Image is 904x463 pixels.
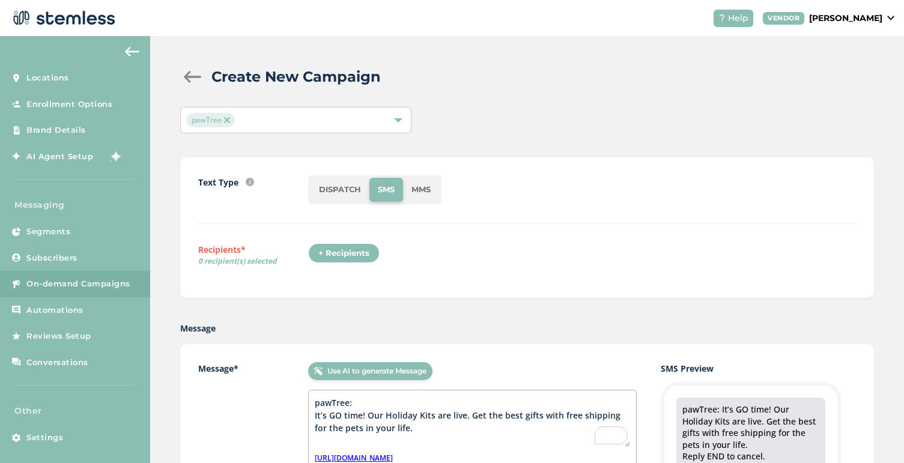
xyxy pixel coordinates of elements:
[763,12,804,25] div: VENDOR
[180,322,216,334] label: Message
[26,278,130,290] span: On-demand Campaigns
[308,243,380,264] div: + Recipients
[809,12,882,25] p: [PERSON_NAME]
[26,124,86,136] span: Brand Details
[211,66,381,88] h2: Create New Campaign
[246,178,254,186] img: icon-info-236977d2.svg
[26,72,69,84] span: Locations
[198,243,308,271] label: Recipients*
[26,330,91,342] span: Reviews Setup
[718,14,726,22] img: icon-help-white-03924b79.svg
[661,362,856,375] label: SMS Preview
[403,178,439,202] li: MMS
[369,178,403,202] li: SMS
[224,117,230,123] img: icon-close-accent-8a337256.svg
[26,357,88,369] span: Conversations
[26,226,70,238] span: Segments
[26,252,77,264] span: Subscribers
[198,176,238,189] label: Text Type
[198,256,308,267] span: 0 recipient(s) selected
[844,405,904,463] iframe: Chat Widget
[102,144,126,168] img: glitter-stars-b7820f95.gif
[728,12,748,25] span: Help
[26,98,112,110] span: Enrollment Options
[682,404,819,462] div: pawTree: It’s GO time! Our Holiday Kits are live. Get the best gifts with free shipping for the p...
[308,362,432,380] button: Use AI to generate Message
[187,113,235,127] span: pawTree
[10,6,115,30] img: logo-dark-0685b13c.svg
[315,396,630,447] textarea: To enrich screen reader interactions, please activate Accessibility in Grammarly extension settings
[887,16,894,20] img: icon_down-arrow-small-66adaf34.svg
[26,151,93,163] span: AI Agent Setup
[311,178,369,202] li: DISPATCH
[125,47,139,56] img: icon-arrow-back-accent-c549486e.svg
[26,432,63,444] span: Settings
[327,366,426,377] span: Use AI to generate Message
[26,304,83,316] span: Automations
